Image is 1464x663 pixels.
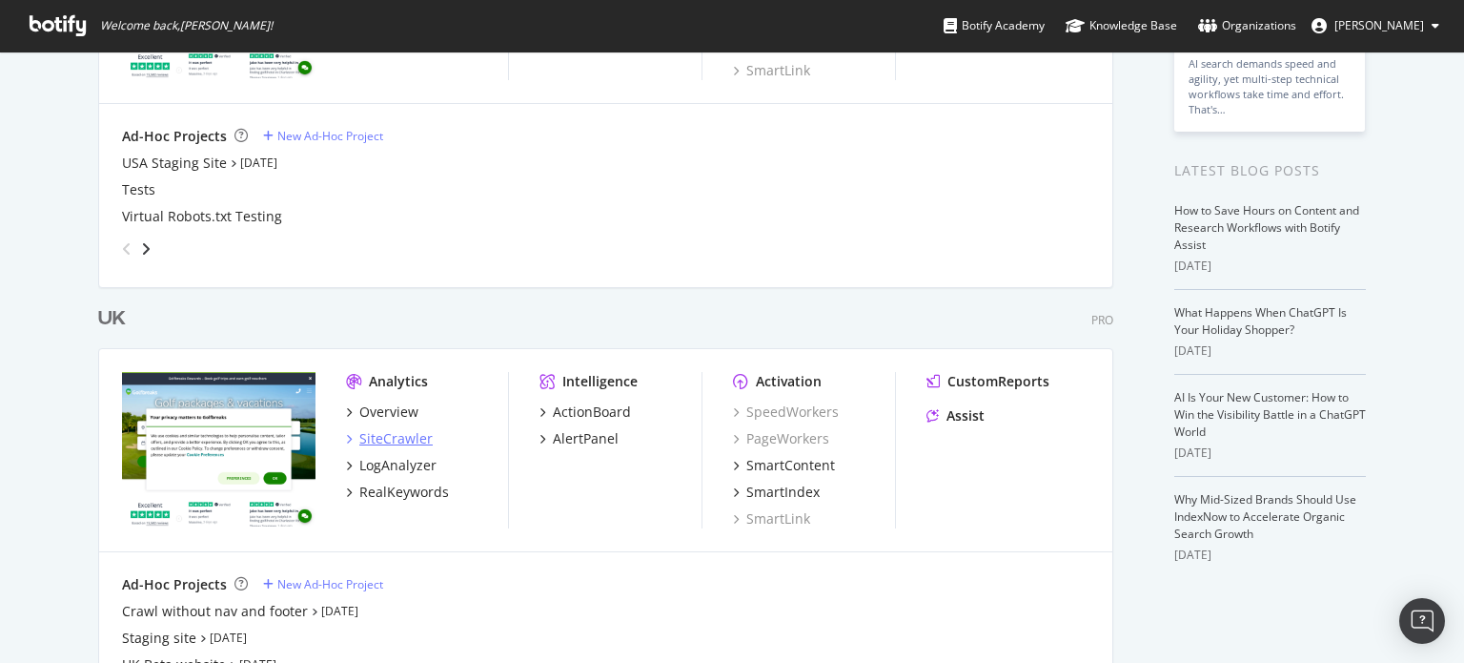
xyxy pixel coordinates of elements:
[1174,445,1366,462] div: [DATE]
[539,403,631,422] a: ActionBoard
[1174,389,1366,440] a: AI Is Your New Customer: How to Win the Visibility Battle in a ChatGPT World
[98,305,133,333] a: UK
[733,429,829,448] a: PageWorkers
[746,483,820,502] div: SmartIndex
[1174,160,1366,181] div: Latest Blog Posts
[122,127,227,146] div: Ad-Hoc Projects
[122,180,155,199] a: Tests
[139,239,152,259] div: angle-right
[122,575,227,594] div: Ad-Hoc Projects
[926,406,985,425] a: Assist
[1174,491,1356,542] a: Why Mid-Sized Brands Should Use IndexNow to Accelerate Organic Search Growth
[733,61,810,80] a: SmartLink
[346,429,433,448] a: SiteCrawler
[944,16,1045,35] div: Botify Academy
[263,576,383,592] a: New Ad-Hoc Project
[1334,17,1424,33] span: Tom Duncombe
[733,483,820,502] a: SmartIndex
[359,403,418,422] div: Overview
[947,372,1049,391] div: CustomReports
[359,456,437,475] div: LogAnalyzer
[277,128,383,144] div: New Ad-Hoc Project
[1174,202,1359,253] a: How to Save Hours on Content and Research Workflows with Botify Assist
[346,403,418,422] a: Overview
[240,155,277,171] a: [DATE]
[1066,16,1177,35] div: Knowledge Base
[926,372,1049,391] a: CustomReports
[122,207,282,226] a: Virtual Robots.txt Testing
[346,483,449,502] a: RealKeywords
[946,406,985,425] div: Assist
[122,602,308,621] a: Crawl without nav and footer
[98,305,126,333] div: UK
[553,429,619,448] div: AlertPanel
[359,429,433,448] div: SiteCrawler
[733,509,810,528] a: SmartLink
[1174,304,1347,338] a: What Happens When ChatGPT Is Your Holiday Shopper?
[733,403,839,422] a: SpeedWorkers
[553,403,631,422] div: ActionBoard
[1174,547,1366,564] div: [DATE]
[1091,312,1113,328] div: Pro
[359,483,449,502] div: RealKeywords
[1198,16,1296,35] div: Organizations
[1296,10,1454,41] button: [PERSON_NAME]
[746,456,835,475] div: SmartContent
[562,372,638,391] div: Intelligence
[369,372,428,391] div: Analytics
[733,456,835,475] a: SmartContent
[1174,342,1366,360] div: [DATE]
[122,154,227,173] a: USA Staging Site
[321,603,358,619] a: [DATE]
[263,128,383,144] a: New Ad-Hoc Project
[100,18,273,33] span: Welcome back, [PERSON_NAME] !
[1174,258,1366,275] div: [DATE]
[122,629,196,648] a: Staging site
[346,456,437,475] a: LogAnalyzer
[756,372,822,391] div: Activation
[277,576,383,592] div: New Ad-Hoc Project
[539,429,619,448] a: AlertPanel
[114,234,139,264] div: angle-left
[210,630,247,646] a: [DATE]
[122,372,315,527] img: www.golfbreaks.com/en-gb/
[1189,56,1351,117] div: AI search demands speed and agility, yet multi-step technical workflows take time and effort. Tha...
[1399,598,1445,644] div: Open Intercom Messenger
